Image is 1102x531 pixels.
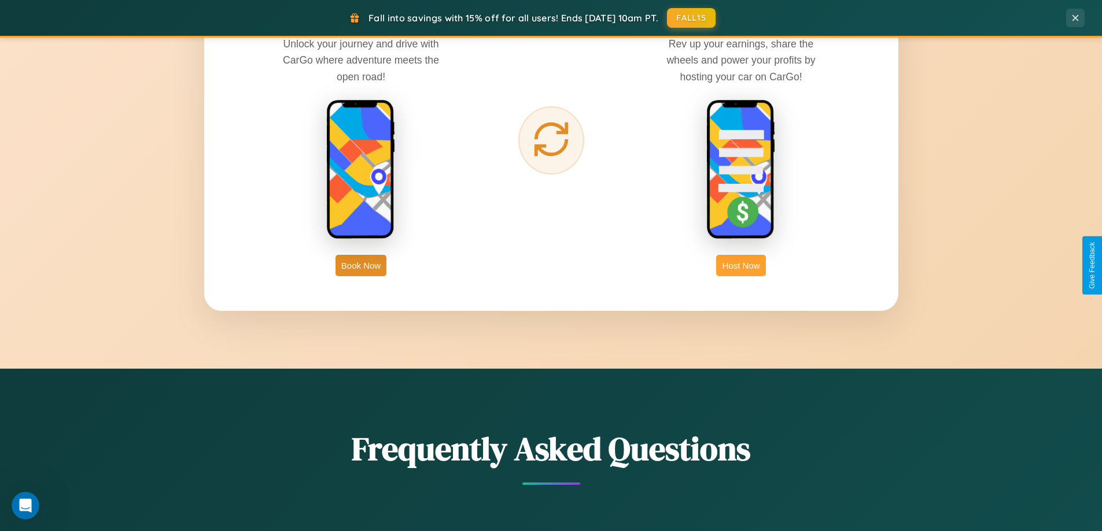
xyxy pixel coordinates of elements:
div: Give Feedback [1088,242,1096,289]
img: host phone [706,99,776,240]
h2: Frequently Asked Questions [204,426,898,471]
button: FALL15 [667,8,716,28]
iframe: Intercom live chat [12,492,39,519]
button: Book Now [336,255,386,276]
span: Fall into savings with 15% off for all users! Ends [DATE] 10am PT. [368,12,658,24]
p: Unlock your journey and drive with CarGo where adventure meets the open road! [274,36,448,84]
button: Host Now [716,255,765,276]
p: Rev up your earnings, share the wheels and power your profits by hosting your car on CarGo! [654,36,828,84]
img: rent phone [326,99,396,240]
